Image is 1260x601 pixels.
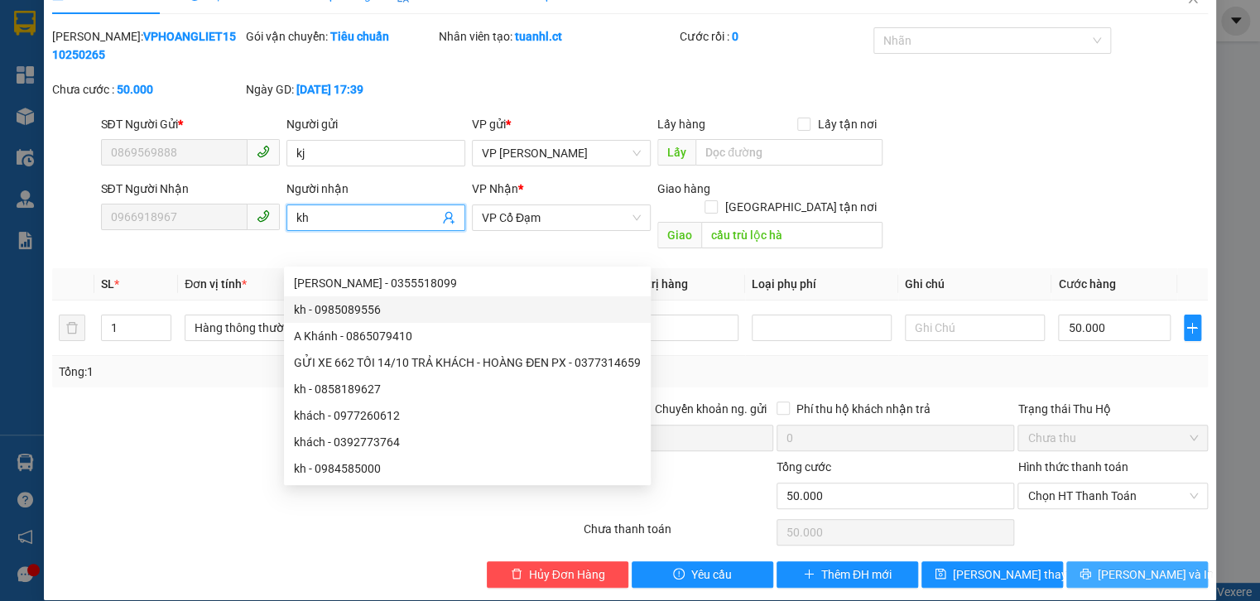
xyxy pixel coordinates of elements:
div: [PERSON_NAME] - 0355518099 [294,274,641,292]
button: exclamation-circleYêu cầu [632,561,773,588]
span: VP Nhận [472,182,518,195]
span: Giao hàng [657,182,710,195]
div: TRẦN KHÁNH DUY - 0355518099 [284,270,651,296]
button: plus [1184,315,1201,341]
div: khách - 0392773764 [294,433,641,451]
div: Chưa cước : [52,80,242,99]
div: kh - 0985089556 [284,296,651,323]
span: plus [1185,321,1200,334]
button: delete [59,315,85,341]
span: user-add [442,211,455,224]
span: SL [101,277,114,291]
div: kh - 0858189627 [284,376,651,402]
div: Người nhận [286,180,465,198]
div: SĐT Người Gửi [101,115,280,133]
span: save [935,568,946,581]
span: exclamation-circle [673,568,685,581]
div: kh - 0985089556 [294,300,641,319]
b: 50.000 [117,83,153,96]
img: logo.jpg [21,21,103,103]
li: Hotline: 1900252555 [155,61,692,82]
div: VP gửi [472,115,651,133]
span: phone [257,145,270,158]
div: [PERSON_NAME]: [52,27,242,64]
div: Cước rồi : [680,27,869,46]
span: phone [257,209,270,223]
b: VPHOANGLIET1510250265 [52,30,236,61]
label: Hình thức thanh toán [1017,460,1128,474]
span: Chọn HT Thanh Toán [1027,483,1197,508]
span: VP Cổ Đạm [482,205,641,230]
div: khách - 0977260612 [294,406,641,425]
button: plusThêm ĐH mới [777,561,918,588]
span: Hàng thông thường [195,315,339,340]
li: Cổ Đạm, xã [GEOGRAPHIC_DATA], [GEOGRAPHIC_DATA] [155,41,692,61]
div: Tổng: 1 [59,363,487,381]
div: khách - 0392773764 [284,429,651,455]
span: [PERSON_NAME] và In [1098,565,1214,584]
div: Chưa thanh toán [582,520,775,549]
span: Phí thu hộ khách nhận trả [790,400,937,418]
button: deleteHủy Đơn Hàng [487,561,628,588]
th: Loại phụ phí [745,268,898,300]
div: GỬI XE 662 TỐI 14/10 TRẢ KHÁCH - HOÀNG ĐEN PX - 0377314659 [284,349,651,376]
span: Chưa thu [1027,426,1197,450]
span: [PERSON_NAME] thay đổi [953,565,1085,584]
div: kh - 0984585000 [294,459,641,478]
span: Thêm ĐH mới [821,565,892,584]
button: save[PERSON_NAME] thay đổi [921,561,1063,588]
span: Giao [657,222,701,248]
div: Trạng thái Thu Hộ [1017,400,1207,418]
span: Lấy [657,139,695,166]
b: Tiêu chuẩn [330,30,389,43]
div: Nhân viên tạo: [439,27,677,46]
b: GỬI : VP [PERSON_NAME] [21,120,289,147]
th: Ghi chú [898,268,1051,300]
b: [DATE] 17:39 [296,83,363,96]
span: delete [511,568,522,581]
input: Ghi Chú [905,315,1045,341]
div: SĐT Người Nhận [101,180,280,198]
span: Lấy hàng [657,118,705,131]
span: Tổng cước [777,460,831,474]
div: Người gửi [286,115,465,133]
div: A Khánh - 0865079410 [284,323,651,349]
button: printer[PERSON_NAME] và In [1066,561,1208,588]
div: Gói vận chuyển: [246,27,435,46]
span: Cước hàng [1058,277,1115,291]
div: khách - 0977260612 [284,402,651,429]
b: tuanhl.ct [515,30,562,43]
span: Yêu cầu [691,565,732,584]
div: GỬI XE 662 TỐI 14/10 TRẢ KHÁCH - HOÀNG ĐEN PX - 0377314659 [294,353,641,372]
div: kh - 0858189627 [294,380,641,398]
span: Hủy Đơn Hàng [529,565,605,584]
span: Chuyển khoản ng. gửi [648,400,773,418]
span: [GEOGRAPHIC_DATA] tận nơi [718,198,882,216]
input: Dọc đường [701,222,882,248]
b: 0 [731,30,738,43]
span: VP Hoàng Liệt [482,141,641,166]
span: Giá trị hàng [627,277,688,291]
input: Dọc đường [695,139,882,166]
div: Ngày GD: [246,80,435,99]
span: Lấy tận nơi [810,115,882,133]
div: kh - 0984585000 [284,455,651,482]
span: plus [803,568,815,581]
span: printer [1080,568,1091,581]
div: A Khánh - 0865079410 [294,327,641,345]
span: Đơn vị tính [185,277,247,291]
